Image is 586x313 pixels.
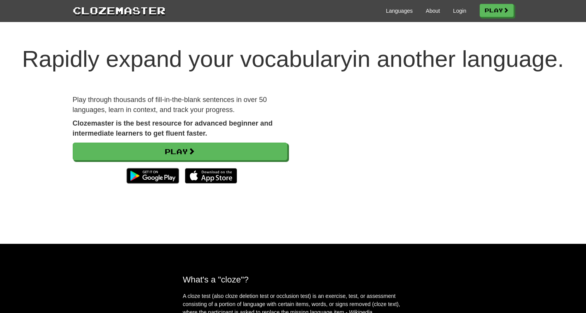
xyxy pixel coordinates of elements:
a: Languages [386,7,413,15]
p: Play through thousands of fill-in-the-blank sentences in over 50 languages, learn in context, and... [73,95,287,115]
a: Login [453,7,466,15]
a: About [426,7,440,15]
a: Clozemaster [73,3,166,17]
a: Play [480,4,514,17]
font: Rapidly expand your vocabulary in another language. [22,46,564,72]
h2: What's a "cloze"? [183,275,403,284]
img: Download_on_the_App_Store_Badge_US-UK_135x40-25178aeef6eb6b83b96f5f2d004eda3bffbb37122de64afbaef7... [185,168,237,184]
img: Get it on Google Play [123,164,183,187]
a: Play [73,143,287,160]
font: Play [485,7,503,14]
strong: Clozemaster is the best resource for advanced beginner and intermediate learners to get fluent fa... [73,119,273,137]
font: Play [165,147,188,156]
